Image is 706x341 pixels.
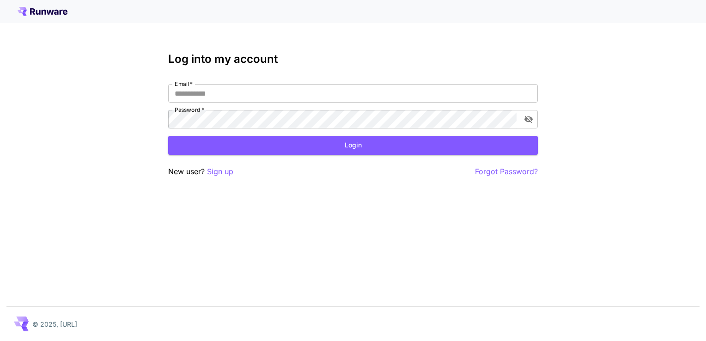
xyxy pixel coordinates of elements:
button: Login [168,136,538,155]
button: Forgot Password? [475,166,538,177]
h3: Log into my account [168,53,538,66]
label: Email [175,80,193,88]
p: New user? [168,166,233,177]
label: Password [175,106,204,114]
button: Sign up [207,166,233,177]
p: © 2025, [URL] [32,319,77,329]
button: toggle password visibility [520,111,537,128]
